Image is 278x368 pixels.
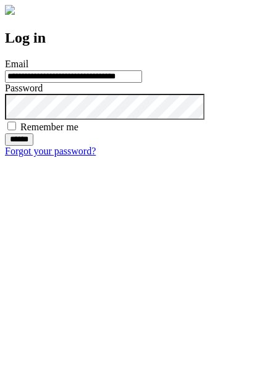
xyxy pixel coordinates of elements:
[5,30,273,46] h2: Log in
[5,83,43,93] label: Password
[5,59,28,69] label: Email
[5,146,96,156] a: Forgot your password?
[20,122,78,132] label: Remember me
[5,5,15,15] img: logo-4e3dc11c47720685a147b03b5a06dd966a58ff35d612b21f08c02c0306f2b779.png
